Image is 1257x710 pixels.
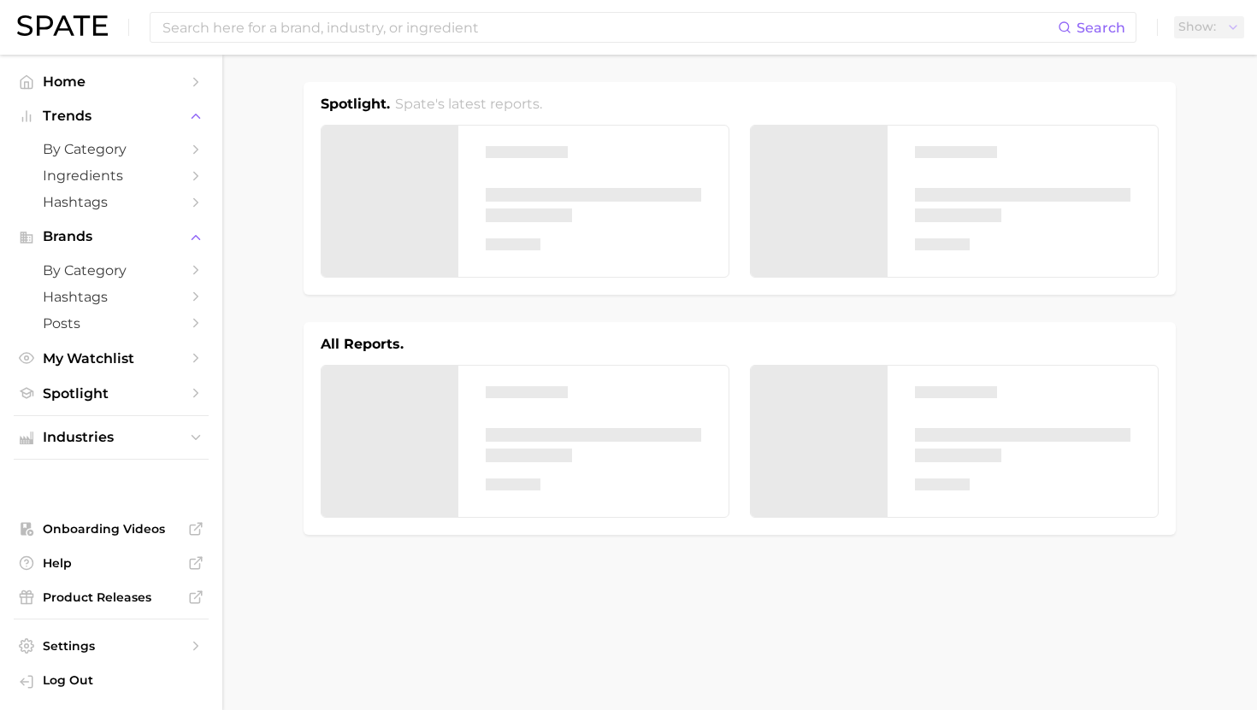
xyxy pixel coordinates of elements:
[14,425,209,450] button: Industries
[43,73,180,90] span: Home
[14,284,209,310] a: Hashtags
[43,109,180,124] span: Trends
[14,584,209,610] a: Product Releases
[14,136,209,162] a: by Category
[321,334,404,355] h1: All Reports.
[321,94,390,114] h1: Spotlight.
[43,385,180,402] span: Spotlight
[43,521,180,537] span: Onboarding Videos
[1174,16,1244,38] button: Show
[395,94,542,114] h2: Spate's latest reports.
[43,590,180,605] span: Product Releases
[14,550,209,576] a: Help
[14,516,209,542] a: Onboarding Videos
[43,194,180,210] span: Hashtags
[14,68,209,95] a: Home
[43,262,180,279] span: by Category
[43,430,180,445] span: Industries
[14,667,209,696] a: Log out. Currently logged in with e-mail mathilde@spate.nyc.
[43,672,195,688] span: Log Out
[1178,22,1216,32] span: Show
[14,103,209,129] button: Trends
[14,224,209,249] button: Brands
[43,289,180,305] span: Hashtags
[43,229,180,244] span: Brands
[14,257,209,284] a: by Category
[14,310,209,337] a: Posts
[17,15,108,36] img: SPATE
[43,350,180,367] span: My Watchlist
[43,315,180,332] span: Posts
[161,13,1058,42] input: Search here for a brand, industry, or ingredient
[14,633,209,659] a: Settings
[43,141,180,157] span: by Category
[43,555,180,571] span: Help
[43,638,180,654] span: Settings
[14,162,209,189] a: Ingredients
[14,380,209,407] a: Spotlight
[1077,20,1125,36] span: Search
[43,167,180,184] span: Ingredients
[14,345,209,372] a: My Watchlist
[14,189,209,215] a: Hashtags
